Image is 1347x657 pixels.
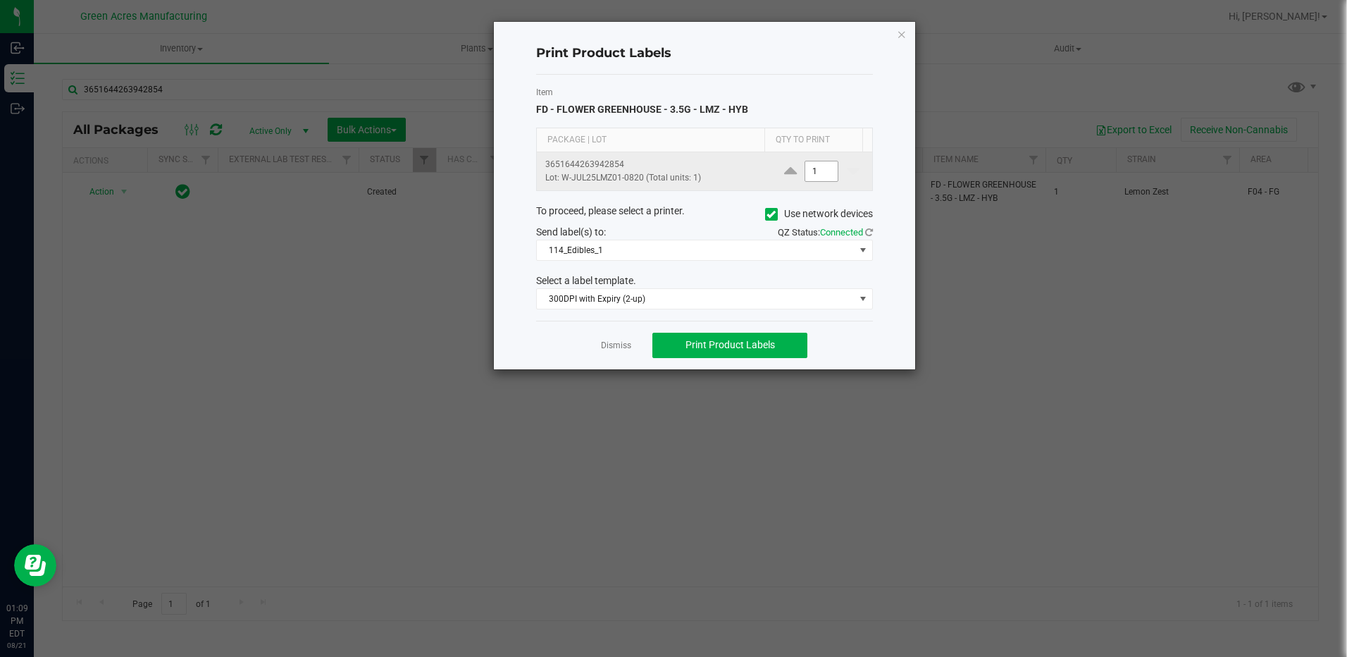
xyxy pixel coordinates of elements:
[685,339,775,350] span: Print Product Labels
[537,240,855,260] span: 114_Edibles_1
[820,227,863,238] span: Connected
[536,104,748,115] span: FD - FLOWER GREENHOUSE - 3.5G - LMZ - HYB
[537,128,764,152] th: Package | Lot
[765,207,873,221] label: Use network devices
[536,86,873,99] label: Item
[536,44,873,63] h4: Print Product Labels
[652,333,807,358] button: Print Product Labels
[778,227,873,238] span: QZ Status:
[601,340,631,352] a: Dismiss
[545,171,763,185] p: Lot: W-JUL25LMZ01-0820 (Total units: 1)
[14,544,56,587] iframe: Resource center
[764,128,862,152] th: Qty to Print
[545,158,763,171] p: 3651644263942854
[526,204,883,225] div: To proceed, please select a printer.
[526,274,883,288] div: Select a label template.
[537,289,855,309] span: 300DPI with Expiry (2-up)
[536,226,606,238] span: Send label(s) to:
